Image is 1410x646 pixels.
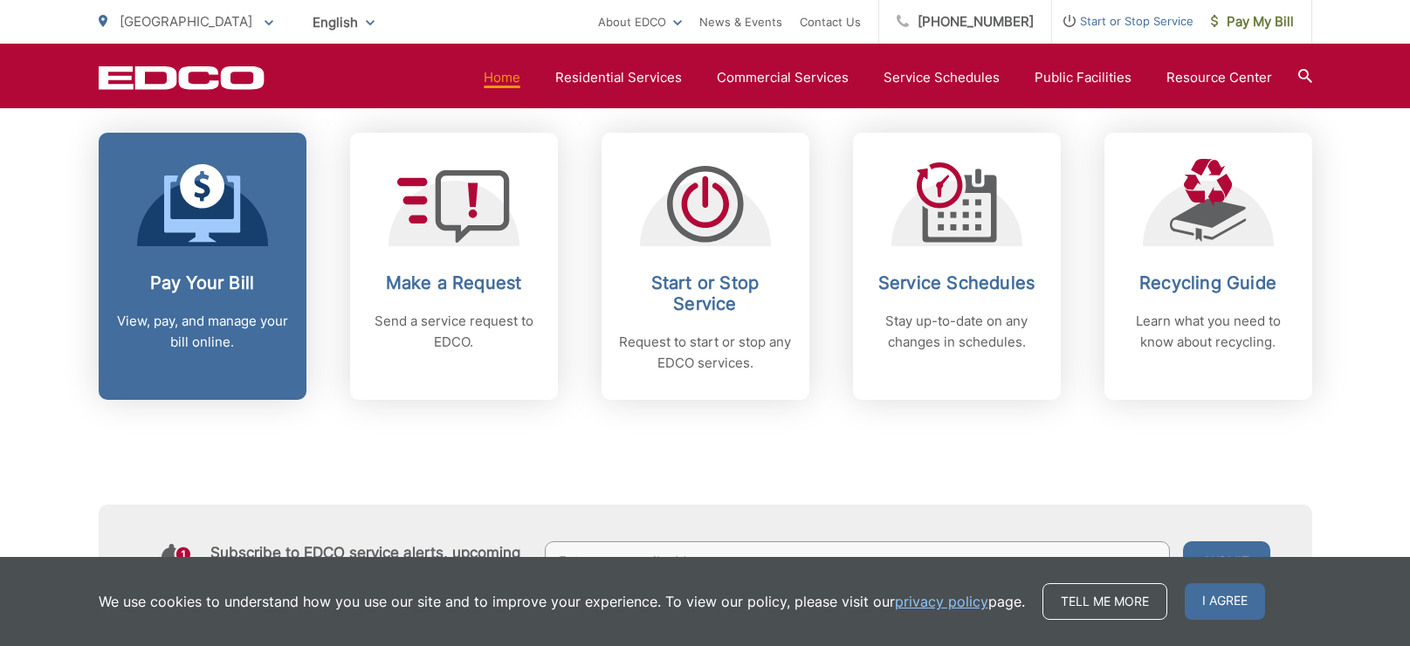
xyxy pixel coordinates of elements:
[368,311,540,353] p: Send a service request to EDCO.
[699,11,782,32] a: News & Events
[800,11,861,32] a: Contact Us
[598,11,682,32] a: About EDCO
[1122,272,1295,293] h2: Recycling Guide
[1042,583,1167,620] a: Tell me more
[350,133,558,400] a: Make a Request Send a service request to EDCO.
[1122,311,1295,353] p: Learn what you need to know about recycling.
[1183,541,1270,581] button: Submit
[870,272,1043,293] h2: Service Schedules
[884,67,1000,88] a: Service Schedules
[116,272,289,293] h2: Pay Your Bill
[99,65,265,90] a: EDCD logo. Return to the homepage.
[210,544,528,579] h4: Subscribe to EDCO service alerts, upcoming events & environmental news:
[555,67,682,88] a: Residential Services
[545,541,1170,581] input: Enter your email address...
[120,13,252,30] span: [GEOGRAPHIC_DATA]
[619,272,792,314] h2: Start or Stop Service
[484,67,520,88] a: Home
[619,332,792,374] p: Request to start or stop any EDCO services.
[853,133,1061,400] a: Service Schedules Stay up-to-date on any changes in schedules.
[99,133,306,400] a: Pay Your Bill View, pay, and manage your bill online.
[1035,67,1131,88] a: Public Facilities
[1104,133,1312,400] a: Recycling Guide Learn what you need to know about recycling.
[116,311,289,353] p: View, pay, and manage your bill online.
[368,272,540,293] h2: Make a Request
[1166,67,1272,88] a: Resource Center
[717,67,849,88] a: Commercial Services
[99,591,1025,612] p: We use cookies to understand how you use our site and to improve your experience. To view our pol...
[299,7,388,38] span: English
[895,591,988,612] a: privacy policy
[870,311,1043,353] p: Stay up-to-date on any changes in schedules.
[1211,11,1294,32] span: Pay My Bill
[1185,583,1265,620] span: I agree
